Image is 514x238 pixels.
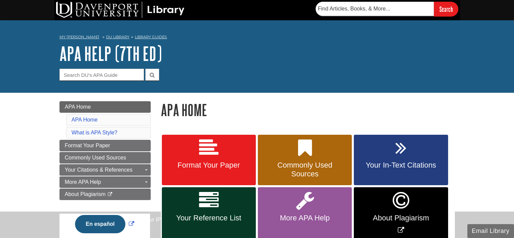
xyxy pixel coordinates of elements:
[316,2,458,16] form: Searches DU Library's articles, books, and more
[59,43,162,64] a: APA Help (7th Ed)
[107,192,113,197] i: This link opens in a new window
[59,176,151,188] a: More APA Help
[161,101,455,118] h1: APA Home
[59,69,144,81] input: Search DU's APA Guide
[75,215,125,233] button: En español
[65,179,101,185] span: More APA Help
[65,143,110,148] span: Format Your Paper
[434,2,458,16] input: Search
[59,189,151,200] a: About Plagiarism
[65,104,91,110] span: APA Home
[73,221,136,227] a: Link opens in new window
[72,130,118,135] a: What is APA Style?
[59,33,455,43] nav: breadcrumb
[56,2,185,18] img: DU Library
[263,161,347,178] span: Commonly Used Sources
[167,214,251,222] span: Your Reference List
[135,35,167,39] a: Library Guides
[167,161,251,170] span: Format Your Paper
[162,135,256,186] a: Format Your Paper
[263,214,347,222] span: More APA Help
[316,2,434,16] input: Find Articles, Books, & More...
[59,34,99,40] a: My [PERSON_NAME]
[59,164,151,176] a: Your Citations & References
[258,135,352,186] a: Commonly Used Sources
[65,155,126,160] span: Commonly Used Sources
[359,161,443,170] span: Your In-Text Citations
[65,167,132,173] span: Your Citations & References
[59,152,151,164] a: Commonly Used Sources
[359,214,443,222] span: About Plagiarism
[59,140,151,151] a: Format Your Paper
[106,35,129,39] a: DU Library
[65,191,106,197] span: About Plagiarism
[354,135,448,186] a: Your In-Text Citations
[467,224,514,238] button: Email Library
[72,117,98,123] a: APA Home
[59,101,151,113] a: APA Home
